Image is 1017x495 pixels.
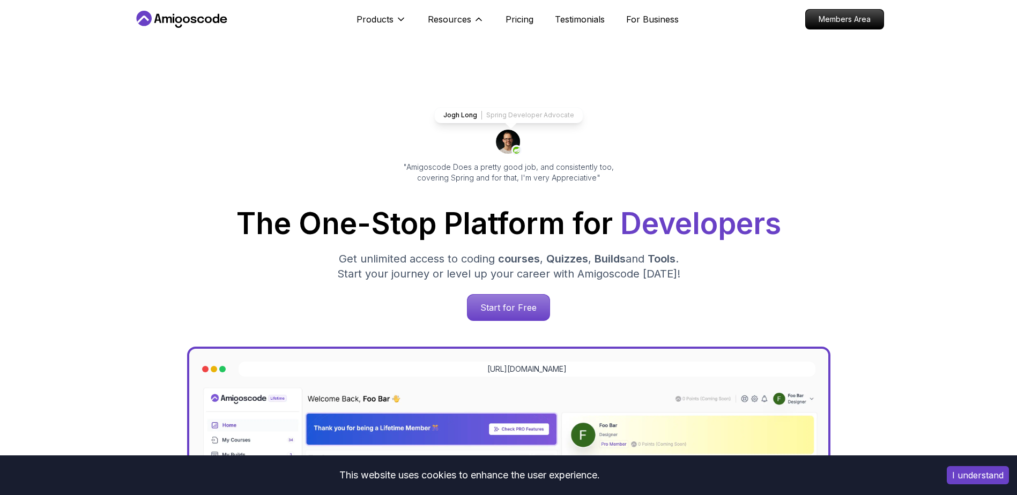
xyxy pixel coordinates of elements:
p: Products [357,13,394,26]
span: Builds [595,252,626,265]
h1: The One-Stop Platform for [142,209,875,238]
a: Pricing [506,13,533,26]
a: For Business [626,13,679,26]
span: courses [498,252,540,265]
a: [URL][DOMAIN_NAME] [487,364,567,374]
span: Tools [648,252,675,265]
button: Resources [428,13,484,34]
a: Testimonials [555,13,605,26]
span: Quizzes [546,252,588,265]
iframe: chat widget [951,428,1017,479]
span: Developers [620,206,781,241]
p: Start for Free [467,295,550,320]
p: Get unlimited access to coding , , and . Start your journey or level up your career with Amigosco... [329,251,689,281]
a: Members Area [805,9,884,29]
button: Products [357,13,406,34]
button: Accept cookies [947,466,1009,484]
div: This website uses cookies to enhance the user experience. [8,463,931,487]
p: Members Area [806,10,884,29]
p: Resources [428,13,471,26]
a: Start for Free [467,294,550,321]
